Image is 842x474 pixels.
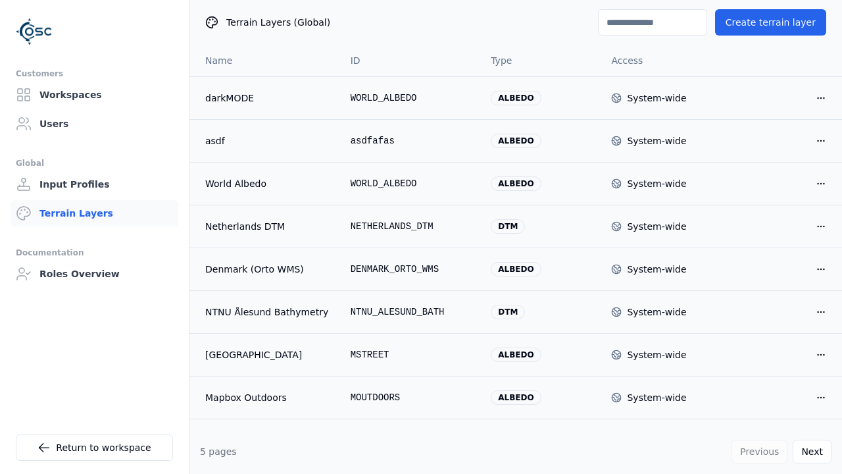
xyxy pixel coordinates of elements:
th: ID [340,45,481,76]
th: Name [189,45,340,76]
div: dtm [491,219,525,234]
a: World Albedo [205,177,330,190]
a: Mapbox Outdoors [205,391,330,404]
button: Create terrain layer [715,9,826,36]
div: WORLD_ALBEDO [351,92,470,105]
div: albedo [491,390,541,405]
a: [GEOGRAPHIC_DATA] [205,348,330,361]
div: dtm [491,305,525,319]
span: 5 pages [200,446,237,457]
a: Users [11,111,178,137]
div: Customers [16,66,173,82]
div: System-wide [627,348,686,361]
div: MSTREET [351,348,470,361]
div: System-wide [627,263,686,276]
div: albedo [491,134,541,148]
div: NETHERLANDS_DTM [351,220,470,233]
div: NTNU_ALESUND_BATH [351,305,470,319]
a: Netherlands DTM [205,220,330,233]
div: albedo [491,262,541,276]
img: Logo [16,13,53,50]
th: Type [480,45,601,76]
a: asdf [205,134,330,147]
a: NTNU Ålesund Bathymetry [205,305,330,319]
div: System-wide [627,134,686,147]
div: Documentation [16,245,173,261]
div: albedo [491,176,541,191]
a: Denmark (Orto WMS) [205,263,330,276]
div: albedo [491,348,541,362]
div: albedo [491,91,541,105]
div: asdfafas [351,134,470,147]
div: MOUTDOORS [351,391,470,404]
div: System-wide [627,92,686,105]
div: WORLD_ALBEDO [351,177,470,190]
a: Roles Overview [11,261,178,287]
span: Terrain Layers (Global) [226,16,330,29]
div: System-wide [627,177,686,190]
div: System-wide [627,305,686,319]
div: System-wide [627,220,686,233]
a: Input Profiles [11,171,178,197]
div: System-wide [627,391,686,404]
a: Terrain Layers [11,200,178,226]
a: Workspaces [11,82,178,108]
button: Next [793,440,831,463]
a: darkMODE [205,92,330,105]
th: Access [601,45,721,76]
div: DENMARK_ORTO_WMS [351,263,470,276]
a: Return to workspace [16,434,173,461]
div: Global [16,155,173,171]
